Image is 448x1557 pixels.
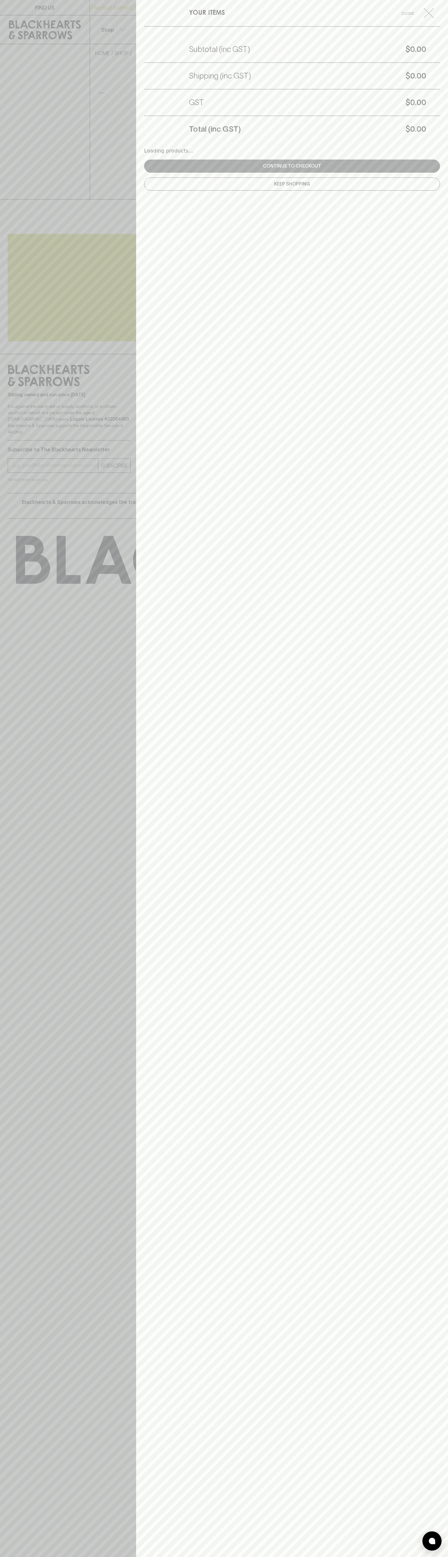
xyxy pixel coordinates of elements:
[189,8,225,18] h6: YOUR ITEMS
[395,10,421,17] span: Close
[189,124,241,134] h5: Total (inc GST)
[395,8,439,18] button: Close
[429,1538,435,1544] img: bubble-icon
[189,71,251,81] h5: Shipping (inc GST)
[251,71,426,81] h5: $0.00
[144,177,440,191] button: Keep Shopping
[144,147,440,155] div: Loading products...
[250,44,426,54] h5: $0.00
[189,44,250,54] h5: Subtotal (inc GST)
[204,97,426,108] h5: $0.00
[189,97,204,108] h5: GST
[241,124,426,134] h5: $0.00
